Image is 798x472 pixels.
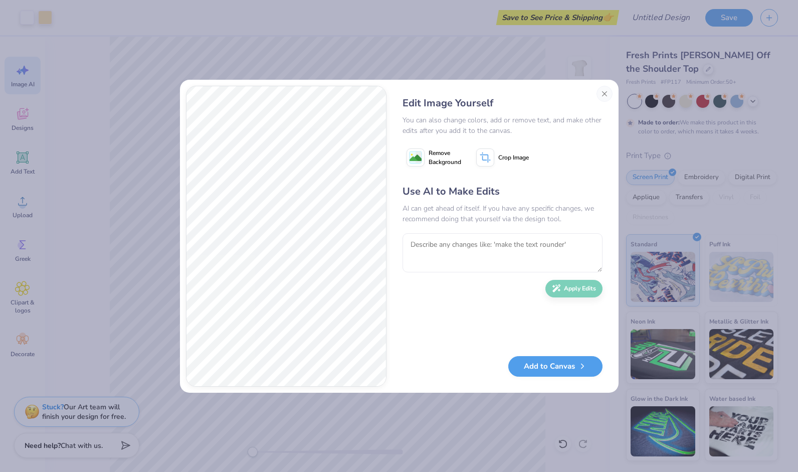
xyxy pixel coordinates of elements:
button: Crop Image [472,145,535,170]
span: Crop Image [498,153,529,162]
div: You can also change colors, add or remove text, and make other edits after you add it to the canvas. [403,115,603,136]
button: Close [596,86,613,102]
div: AI can get ahead of itself. If you have any specific changes, we recommend doing that yourself vi... [403,203,603,224]
button: Add to Canvas [508,356,603,377]
button: Remove Background [403,145,465,170]
span: Remove Background [429,148,461,167]
div: Edit Image Yourself [403,96,603,111]
div: Use AI to Make Edits [403,184,603,199]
